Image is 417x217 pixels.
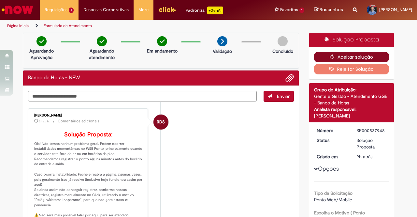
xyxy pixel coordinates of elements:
img: ServiceNow [1,3,34,16]
div: Analista responsável: [314,106,389,113]
button: Enviar [264,91,294,102]
div: SR000537948 [356,127,387,134]
span: 2h atrás [39,119,50,123]
p: +GenAi [207,7,223,14]
span: Enviar [277,93,290,99]
p: Em andamento [147,48,178,54]
dt: Status [312,137,352,144]
p: Validação [213,48,232,54]
img: arrow-next.png [217,36,227,46]
p: Aguardando atendimento [86,48,118,61]
span: More [138,7,149,13]
div: Grupo de Atribuição: [314,86,389,93]
time: 28/08/2025 16:12:28 [39,119,50,123]
span: 1 [69,8,74,13]
ul: Trilhas de página [5,20,273,32]
span: 9h atrás [356,154,372,160]
div: [PERSON_NAME] [34,114,143,117]
div: Raquel De Souza [153,115,168,130]
a: Formulário de Atendimento [44,23,92,28]
span: Favoritos [280,7,298,13]
button: Rejeitar Solução [314,64,389,74]
button: Aceitar solução [314,52,389,62]
span: RDS [157,114,165,130]
span: [PERSON_NAME] [379,7,412,12]
span: Requisições [45,7,67,13]
div: 28/08/2025 08:30:27 [356,153,387,160]
span: Ponto Web/Mobile [314,197,352,203]
h2: Banco de Horas - NEW Histórico de tíquete [28,75,80,81]
b: Tipo da Solicitação [314,190,352,196]
div: [PERSON_NAME] [314,113,389,119]
p: Aguardando Aprovação [26,48,57,61]
dt: Número [312,127,352,134]
img: click_logo_yellow_360x200.png [158,5,176,14]
span: Despesas Corporativas [83,7,129,13]
small: Comentários adicionais [58,118,99,124]
div: Padroniza [186,7,223,14]
a: Página inicial [7,23,30,28]
button: Adicionar anexos [285,74,294,82]
div: Gente e Gestão - Atendimento GGE - Banco de Horas [314,93,389,106]
dt: Criado em [312,153,352,160]
textarea: Digite sua mensagem aqui... [28,91,257,101]
span: Rascunhos [320,7,343,13]
div: Solução Proposta [309,33,394,47]
img: check-circle-green.png [36,36,47,46]
img: check-circle-green.png [157,36,167,46]
img: img-circle-grey.png [278,36,288,46]
img: check-circle-green.png [97,36,107,46]
time: 28/08/2025 08:30:27 [356,154,372,160]
b: Solução Proposta: [64,131,112,138]
span: 1 [299,8,304,13]
p: Concluído [272,48,293,54]
a: Rascunhos [314,7,343,13]
div: Solução Proposta [356,137,387,150]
